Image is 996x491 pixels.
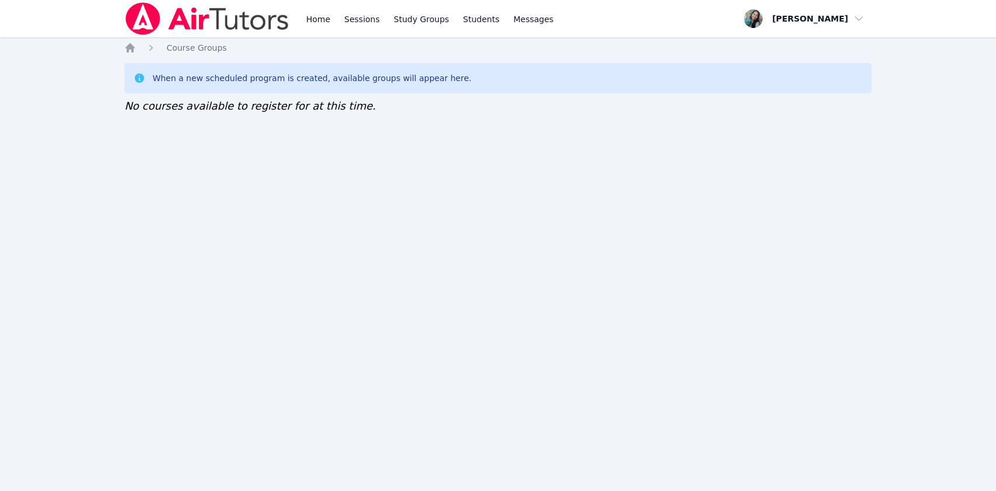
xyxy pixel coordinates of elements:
[124,2,289,35] img: Air Tutors
[166,42,226,54] a: Course Groups
[124,42,871,54] nav: Breadcrumb
[513,13,554,25] span: Messages
[152,72,471,84] div: When a new scheduled program is created, available groups will appear here.
[166,43,226,52] span: Course Groups
[124,100,376,112] span: No courses available to register for at this time.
